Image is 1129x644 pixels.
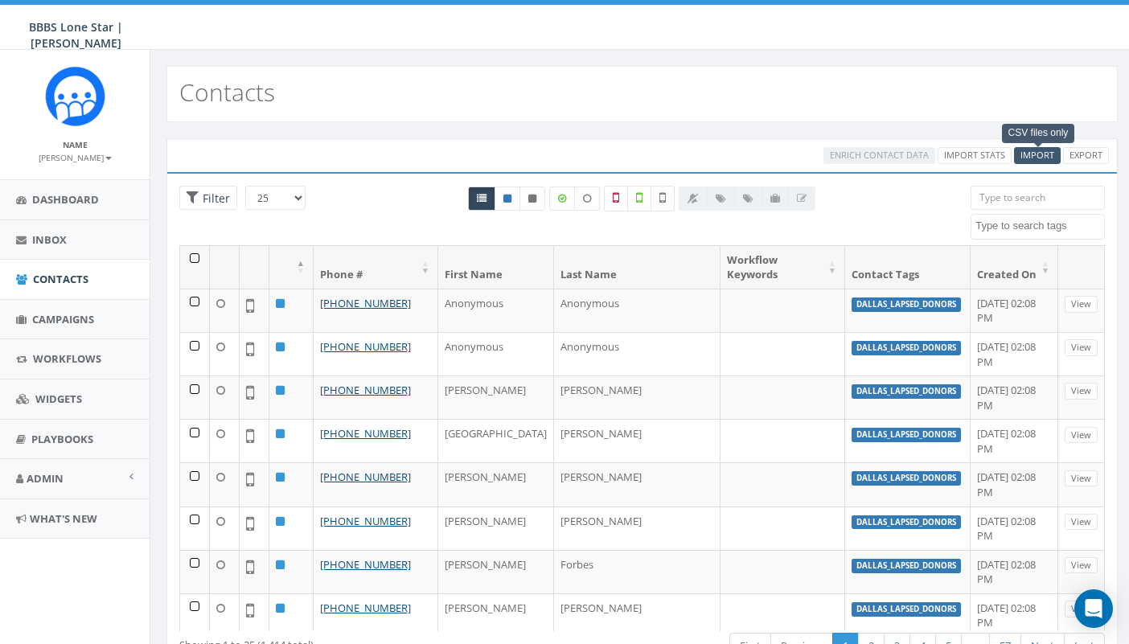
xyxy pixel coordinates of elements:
th: Contact Tags [845,246,971,289]
label: Dallas_Lapsed_Donors [852,515,961,530]
a: Opted Out [519,187,545,211]
span: Workflows [33,351,101,366]
a: [PHONE_NUMBER] [320,601,411,615]
span: What's New [30,511,97,526]
span: Contacts [33,272,88,286]
a: View [1065,601,1098,617]
td: [DATE] 02:08 PM [971,550,1058,593]
label: Dallas_Lapsed_Donors [852,341,961,355]
label: Dallas_Lapsed_Donors [852,297,961,312]
td: [PERSON_NAME] [438,375,554,419]
td: [GEOGRAPHIC_DATA] [438,419,554,462]
i: This phone number is subscribed and will receive texts. [503,194,511,203]
small: [PERSON_NAME] [39,152,112,163]
th: Created On: activate to sort column ascending [971,246,1058,289]
a: All contacts [468,187,495,211]
a: View [1065,470,1098,487]
a: [PHONE_NUMBER] [320,470,411,484]
a: [PHONE_NUMBER] [320,514,411,528]
label: Data not Enriched [574,187,600,211]
td: Anonymous [554,289,721,332]
label: Not a Mobile [604,186,628,211]
textarea: Search [975,219,1104,233]
td: [PERSON_NAME] [438,593,554,637]
div: Open Intercom Messenger [1074,589,1113,628]
th: Workflow Keywords: activate to sort column ascending [721,246,845,289]
label: Dallas_Lapsed_Donors [852,428,961,442]
th: Phone #: activate to sort column ascending [314,246,438,289]
td: [DATE] 02:08 PM [971,332,1058,375]
small: Name [63,139,88,150]
span: Import [1020,149,1054,161]
img: Rally_Corp_Icon_1.png [45,66,105,126]
th: Last Name [554,246,721,289]
td: [DATE] 02:08 PM [971,462,1058,506]
span: Dashboard [32,192,99,207]
td: [DATE] 02:08 PM [971,593,1058,637]
span: Filter [199,191,230,206]
a: [PHONE_NUMBER] [320,296,411,310]
a: Active [495,187,520,211]
label: Validated [627,186,651,211]
label: Dallas_Lapsed_Donors [852,384,961,399]
td: Anonymous [554,332,721,375]
label: Dallas_Lapsed_Donors [852,559,961,573]
a: Import Stats [938,147,1012,164]
span: Inbox [32,232,67,247]
label: Dallas_Lapsed_Donors [852,602,961,617]
th: First Name [438,246,554,289]
td: Forbes [554,550,721,593]
a: View [1065,427,1098,444]
a: [PERSON_NAME] [39,150,112,164]
td: [DATE] 02:08 PM [971,289,1058,332]
td: [PERSON_NAME] [554,593,721,637]
input: Type to search [971,186,1105,210]
td: [PERSON_NAME] [438,507,554,550]
span: Playbooks [31,432,93,446]
a: ImportCSV files only [1014,147,1061,164]
div: CSV files only [1002,124,1075,142]
td: [PERSON_NAME] [438,462,554,506]
td: [PERSON_NAME] [554,507,721,550]
td: Anonymous [438,289,554,332]
h2: Contacts [179,79,275,105]
a: [PHONE_NUMBER] [320,426,411,441]
td: Anonymous [438,332,554,375]
span: Admin [27,471,64,486]
i: This phone number is unsubscribed and has opted-out of all texts. [528,194,536,203]
span: BBBS Lone Star | [PERSON_NAME] [29,19,123,51]
a: Export [1063,147,1109,164]
span: Campaigns [32,312,94,326]
a: View [1065,557,1098,574]
a: [PHONE_NUMBER] [320,383,411,397]
td: [PERSON_NAME] [438,550,554,593]
td: [DATE] 02:08 PM [971,419,1058,462]
a: [PHONE_NUMBER] [320,557,411,572]
td: [PERSON_NAME] [554,419,721,462]
label: Dallas_Lapsed_Donors [852,471,961,486]
td: [DATE] 02:08 PM [971,375,1058,419]
td: [PERSON_NAME] [554,375,721,419]
label: Not Validated [651,186,675,211]
a: View [1065,383,1098,400]
td: [DATE] 02:08 PM [971,507,1058,550]
span: Advance Filter [179,186,237,211]
a: View [1065,296,1098,313]
td: [PERSON_NAME] [554,462,721,506]
a: View [1065,514,1098,531]
a: [PHONE_NUMBER] [320,339,411,354]
a: View [1065,339,1098,356]
span: Widgets [35,392,82,406]
label: Data Enriched [549,187,575,211]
